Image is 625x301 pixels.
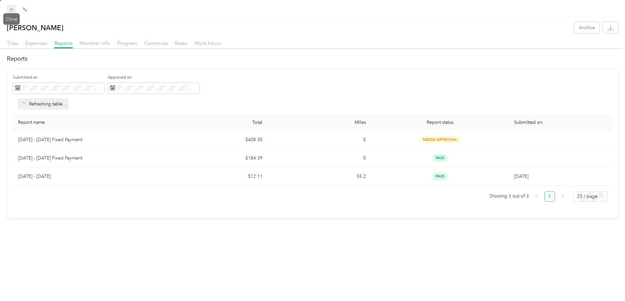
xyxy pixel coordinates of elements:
button: left [531,191,542,202]
span: paid [432,173,448,180]
div: Refreshing table... [18,98,69,110]
span: [DATE] [514,174,528,179]
a: 1 [545,192,555,201]
td: 0 [268,149,371,167]
span: 25 / page [577,192,603,201]
li: Previous Page [531,191,542,202]
span: Commute [144,40,168,46]
span: Program [117,40,137,46]
span: right [561,195,565,198]
span: left [535,195,539,198]
th: Report name [13,114,165,131]
span: Report status [376,120,504,125]
span: Trips [7,40,18,46]
p: [DATE] - [DATE] Fixed Payment [18,155,159,162]
td: 55.2 [268,167,371,186]
div: Total [170,120,262,125]
span: needs approval [420,136,461,143]
p: [DATE] - [DATE] Fixed Payment [18,136,159,143]
li: Next Page [558,191,568,202]
label: Approved on [108,75,199,81]
button: right [558,191,568,202]
iframe: Everlance-gr Chat Button Frame [588,264,625,301]
td: $12.11 [164,167,268,186]
span: Member info [80,40,110,46]
span: Work hours [194,40,221,46]
span: paid [432,154,448,162]
div: Close [3,13,20,25]
button: Archive [574,22,599,33]
span: Reports [54,40,73,46]
label: Submitted on [13,75,104,81]
td: 0 [268,131,371,149]
div: Page Size [573,191,607,202]
span: Expenses [25,40,47,46]
div: Miles [273,120,366,125]
h2: Reports [7,54,618,63]
p: [PERSON_NAME] [7,22,63,33]
span: Showing 3 out of 3 [489,191,529,201]
td: $408.30 [164,131,268,149]
li: 1 [545,191,555,202]
p: [DATE] - [DATE] [18,173,159,180]
td: $184.39 [164,149,268,167]
th: Submitted on [509,114,612,131]
span: Rates [175,40,187,46]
